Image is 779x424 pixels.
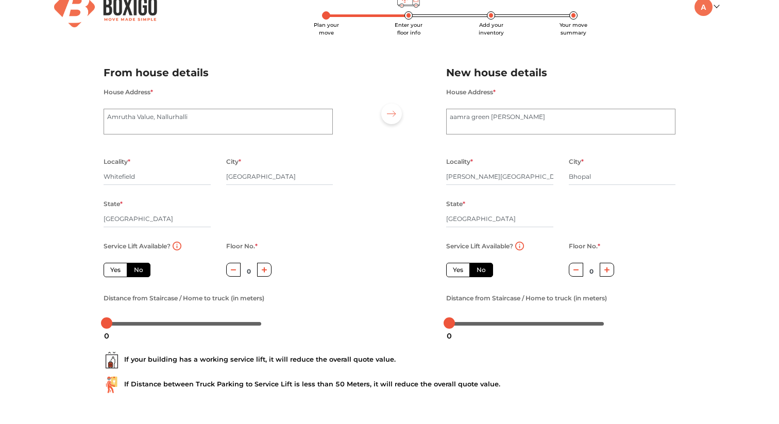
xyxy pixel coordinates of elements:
[446,86,496,99] label: House Address
[104,377,675,393] div: If Distance between Truck Parking to Service Lift is less than 50 Meters, it will reduce the over...
[479,22,504,36] span: Add your inventory
[100,327,113,345] div: 0
[446,155,473,168] label: Locality
[104,377,120,393] img: ...
[104,155,130,168] label: Locality
[446,109,675,134] textarea: aamra green [PERSON_NAME]
[569,240,600,253] label: Floor No.
[226,155,241,168] label: City
[226,240,258,253] label: Floor No.
[395,22,422,36] span: Enter your floor info
[104,263,127,277] label: Yes
[104,86,153,99] label: House Address
[104,109,333,134] textarea: Amrutha Value, Nallurhalli
[446,64,675,81] h2: New house details
[127,263,150,277] label: No
[446,263,470,277] label: Yes
[569,155,584,168] label: City
[560,22,587,36] span: Your move summary
[104,64,333,81] h2: From house details
[469,263,493,277] label: No
[443,327,456,345] div: 0
[104,292,264,305] label: Distance from Staircase / Home to truck (in meters)
[104,197,123,211] label: State
[446,197,465,211] label: State
[104,352,675,368] div: If your building has a working service lift, it will reduce the overall quote value.
[446,292,607,305] label: Distance from Staircase / Home to truck (in meters)
[314,22,339,36] span: Plan your move
[104,240,171,253] label: Service Lift Available?
[446,240,513,253] label: Service Lift Available?
[104,352,120,368] img: ...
